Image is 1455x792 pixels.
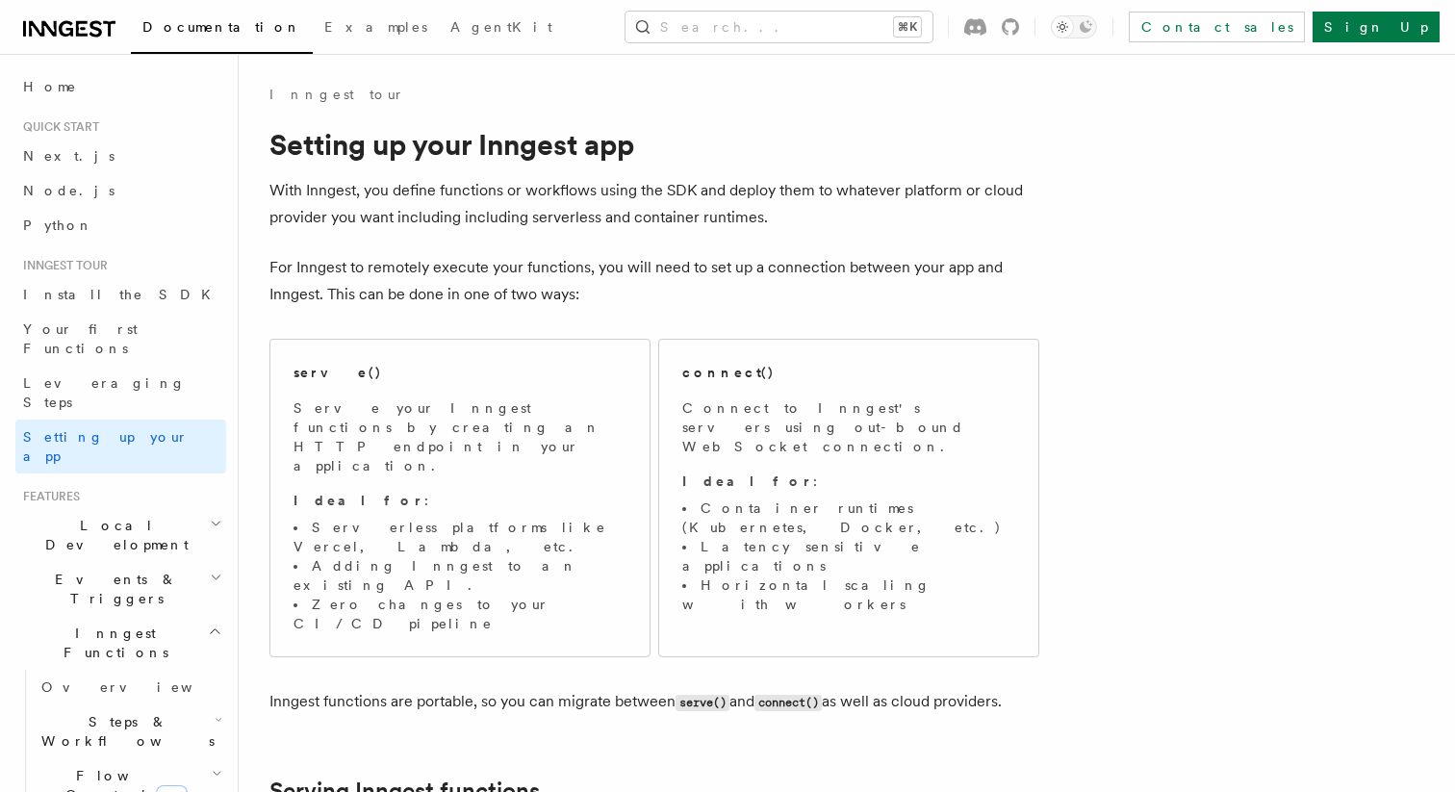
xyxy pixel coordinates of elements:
[34,670,226,704] a: Overview
[23,287,222,302] span: Install the SDK
[754,695,822,711] code: connect()
[15,420,226,473] a: Setting up your app
[15,508,226,562] button: Local Development
[23,148,115,164] span: Next.js
[294,398,626,475] p: Serve your Inngest functions by creating an HTTP endpoint in your application.
[894,17,921,37] kbd: ⌘K
[15,312,226,366] a: Your first Functions
[439,6,564,52] a: AgentKit
[34,704,226,758] button: Steps & Workflows
[41,679,240,695] span: Overview
[15,616,226,670] button: Inngest Functions
[15,624,208,662] span: Inngest Functions
[676,695,729,711] code: serve()
[1313,12,1440,42] a: Sign Up
[682,363,775,382] h2: connect()
[142,19,301,35] span: Documentation
[15,562,226,616] button: Events & Triggers
[131,6,313,54] a: Documentation
[23,375,186,410] span: Leveraging Steps
[15,208,226,243] a: Python
[294,595,626,633] li: Zero changes to your CI/CD pipeline
[682,537,1015,575] li: Latency sensitive applications
[294,556,626,595] li: Adding Inngest to an existing API.
[682,575,1015,614] li: Horizontal scaling with workers
[23,183,115,198] span: Node.js
[15,139,226,173] a: Next.js
[15,277,226,312] a: Install the SDK
[682,498,1015,537] li: Container runtimes (Kubernetes, Docker, etc.)
[15,570,210,608] span: Events & Triggers
[294,493,424,508] strong: Ideal for
[450,19,552,35] span: AgentKit
[269,177,1039,231] p: With Inngest, you define functions or workflows using the SDK and deploy them to whatever platfor...
[1051,15,1097,38] button: Toggle dark mode
[15,258,108,273] span: Inngest tour
[682,472,1015,491] p: :
[15,366,226,420] a: Leveraging Steps
[313,6,439,52] a: Examples
[682,473,813,489] strong: Ideal for
[15,173,226,208] a: Node.js
[269,339,651,657] a: serve()Serve your Inngest functions by creating an HTTP endpoint in your application.Ideal for:Se...
[269,254,1039,308] p: For Inngest to remotely execute your functions, you will need to set up a connection between your...
[23,77,77,96] span: Home
[15,119,99,135] span: Quick start
[1129,12,1305,42] a: Contact sales
[269,85,404,104] a: Inngest tour
[682,398,1015,456] p: Connect to Inngest's servers using out-bound WebSocket connection.
[15,489,80,504] span: Features
[294,491,626,510] p: :
[294,363,382,382] h2: serve()
[23,217,93,233] span: Python
[658,339,1039,657] a: connect()Connect to Inngest's servers using out-bound WebSocket connection.Ideal for:Container ru...
[23,321,138,356] span: Your first Functions
[269,688,1039,716] p: Inngest functions are portable, so you can migrate between and as well as cloud providers.
[15,69,226,104] a: Home
[625,12,932,42] button: Search...⌘K
[294,518,626,556] li: Serverless platforms like Vercel, Lambda, etc.
[324,19,427,35] span: Examples
[23,429,189,464] span: Setting up your app
[34,712,215,751] span: Steps & Workflows
[269,127,1039,162] h1: Setting up your Inngest app
[15,516,210,554] span: Local Development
